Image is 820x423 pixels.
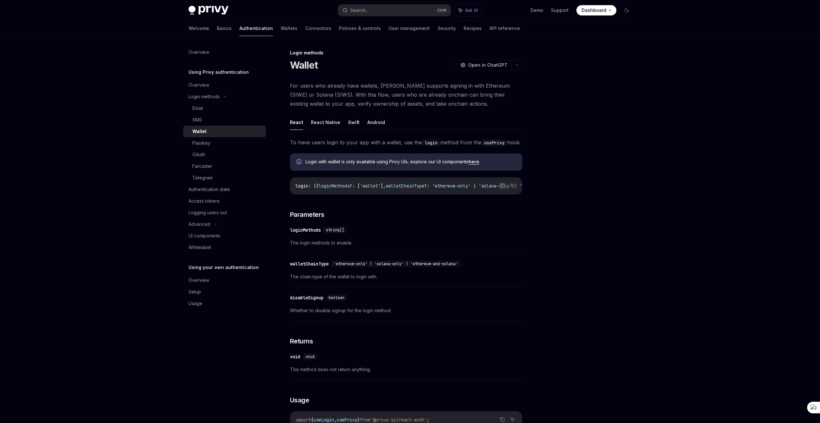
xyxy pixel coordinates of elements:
button: Android [367,115,385,130]
div: Whitelabel [188,244,211,251]
a: Security [438,21,456,36]
code: login [422,139,440,146]
span: For users who already have wallets, [PERSON_NAME] supports signing in with Ethereum (SIWE) or Sol... [290,81,522,108]
h5: Using your own authentication [188,264,259,271]
span: - [455,183,458,189]
span: Ctrl K [437,8,447,13]
div: void [290,353,300,360]
a: Overview [183,46,266,58]
div: Advanced [188,220,210,228]
span: ; [427,417,429,423]
a: OAuth [183,149,266,160]
span: Open in ChatGPT [468,62,507,68]
a: SMS [183,114,266,126]
a: Overview [183,274,266,286]
span: useLogin [314,417,334,423]
a: UI components [183,230,266,242]
span: Usage [290,396,309,405]
a: Overview [183,79,266,91]
a: Whitelabel [183,242,266,253]
div: SMS [192,116,202,124]
button: Open in ChatGPT [456,60,511,71]
span: '], [378,183,386,189]
span: } [357,417,360,423]
span: ?: ' [424,183,435,189]
a: Access tokens [183,195,266,207]
a: Connectors [305,21,331,36]
a: Dashboard [576,5,616,15]
a: Demo [530,7,543,14]
span: void [305,354,314,359]
code: usePrivy [481,139,507,146]
a: Support [551,7,569,14]
button: React Native [311,115,340,130]
span: The chain type of the wallet to login with. [290,273,522,281]
span: from [360,417,370,423]
div: Access tokens [188,197,220,205]
div: UI components [188,232,220,240]
div: Authentication state [188,186,230,193]
a: Recipes [464,21,482,36]
a: Setup [183,286,266,298]
span: string[] [326,227,344,233]
a: Farcaster [183,160,266,172]
span: Returns [290,337,313,346]
span: login [295,183,308,189]
div: Passkey [192,139,210,147]
a: Wallets [281,21,297,36]
span: Login with wallet is only available using Privy UIs, explore our UI components . [305,159,516,165]
img: dark logo [188,6,228,15]
span: solana [481,183,497,189]
h1: Wallet [290,59,318,71]
span: The login methods to enable. [290,239,522,247]
button: Ask AI [454,5,482,16]
div: Overview [188,81,209,89]
div: disableSignup [290,294,323,301]
div: Email [192,104,203,112]
span: wallet [362,183,378,189]
span: { [311,417,314,423]
span: Whether to disable signup for the login method. [290,307,522,314]
button: Swift [348,115,360,130]
a: Authentication [239,21,273,36]
a: Policies & controls [339,21,381,36]
a: User management [389,21,430,36]
span: - [497,183,499,189]
div: Setup [188,288,201,296]
a: Wallet [183,126,266,137]
a: here [468,159,479,165]
a: Email [183,102,266,114]
div: Telegram [192,174,213,182]
span: boolean [329,295,344,300]
div: walletChainType [290,261,329,267]
span: only [458,183,468,189]
span: : ({ [308,183,319,189]
div: Farcaster [192,162,212,170]
span: Dashboard [582,7,606,14]
span: Parameters [290,210,324,219]
span: '@privy-io/react-auth' [370,417,427,423]
button: Ask AI [508,181,517,190]
span: ethereum [435,183,455,189]
div: Logging users out [188,209,227,216]
span: This method does not return anything. [290,366,522,373]
h5: Using Privy authentication [188,68,249,76]
div: Overview [188,48,209,56]
a: Usage [183,298,266,309]
span: ?: [' [350,183,362,189]
span: import [295,417,311,423]
span: Ask AI [465,7,478,14]
span: To have users login to your app with a wallet, use the method from the hook. [290,138,522,147]
a: Logging users out [183,207,266,218]
span: usePrivy [337,417,357,423]
div: Search... [350,6,368,14]
div: OAuth [192,151,205,159]
button: Copy the contents from the code block [498,181,506,190]
a: Passkey [183,137,266,149]
div: Overview [188,276,209,284]
a: Telegram [183,172,266,184]
span: loginMethods [319,183,350,189]
svg: Info [296,159,303,166]
div: Usage [188,300,202,307]
button: React [290,115,303,130]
